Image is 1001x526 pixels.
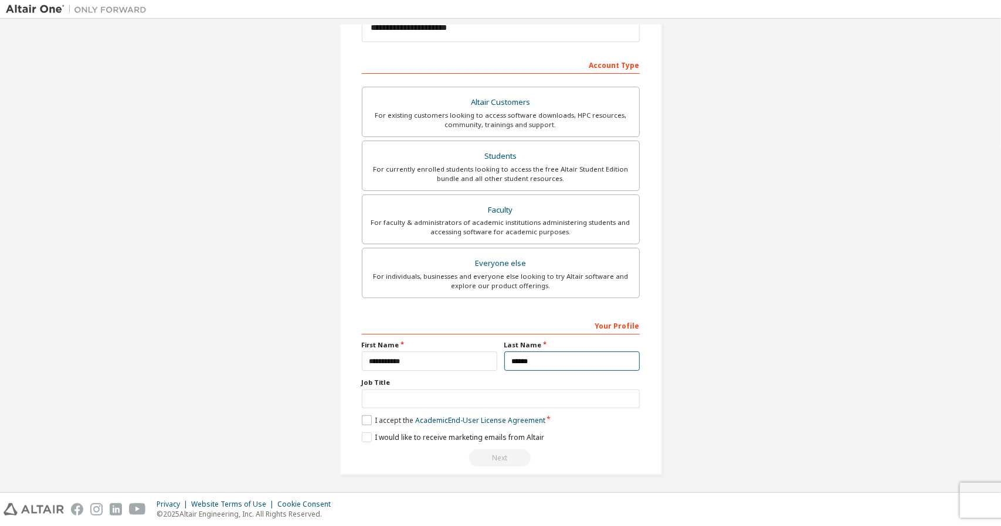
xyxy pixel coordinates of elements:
[362,378,640,387] label: Job Title
[369,165,632,183] div: For currently enrolled students looking to access the free Altair Student Edition bundle and all ...
[369,218,632,237] div: For faculty & administrators of academic institutions administering students and accessing softwa...
[362,340,497,350] label: First Name
[362,415,545,425] label: I accept the
[415,415,545,425] a: Academic End-User License Agreement
[191,500,277,509] div: Website Terms of Use
[504,340,640,350] label: Last Name
[6,4,152,15] img: Altair One
[71,503,83,515] img: facebook.svg
[277,500,338,509] div: Cookie Consent
[369,111,632,129] div: For existing customers looking to access software downloads, HPC resources, community, trainings ...
[90,503,103,515] img: instagram.svg
[369,255,632,272] div: Everyone else
[157,509,338,519] p: © 2025 Altair Engineering, Inc. All Rights Reserved.
[362,432,544,442] label: I would like to receive marketing emails from Altair
[362,449,640,467] div: Read and acccept EULA to continue
[362,55,640,74] div: Account Type
[362,316,640,334] div: Your Profile
[369,94,632,111] div: Altair Customers
[4,503,64,515] img: altair_logo.svg
[157,500,191,509] div: Privacy
[129,503,146,515] img: youtube.svg
[110,503,122,515] img: linkedin.svg
[369,148,632,165] div: Students
[369,202,632,218] div: Faculty
[369,272,632,291] div: For individuals, businesses and everyone else looking to try Altair software and explore our prod...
